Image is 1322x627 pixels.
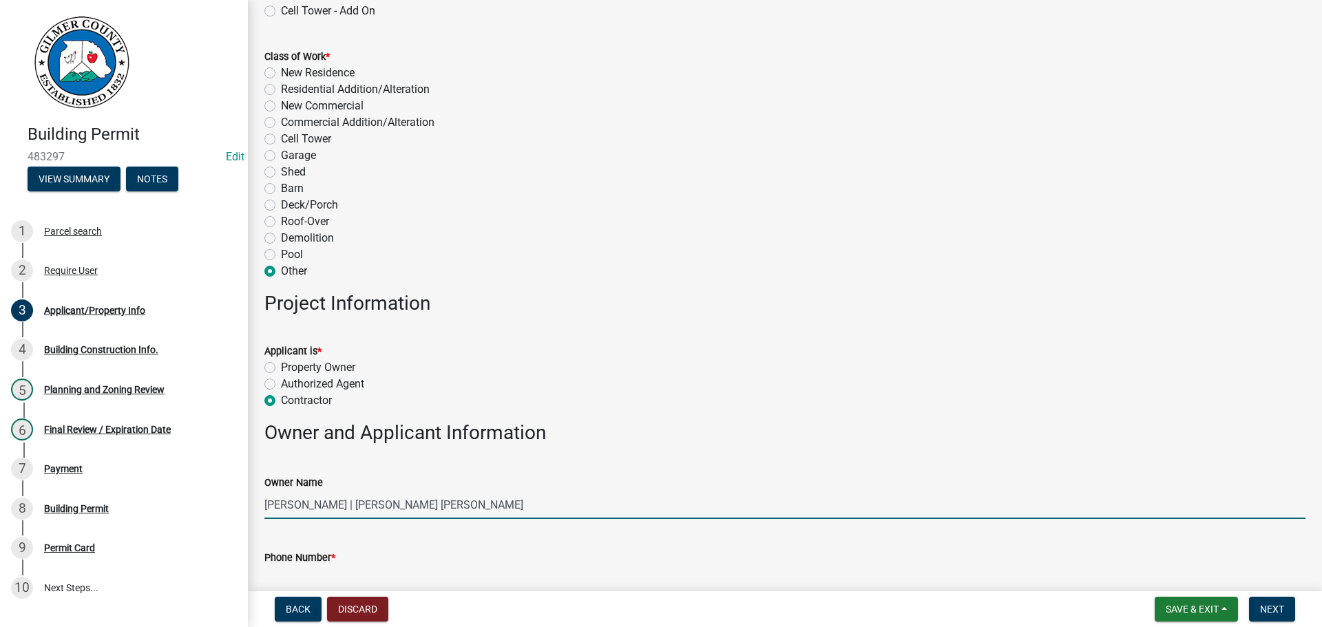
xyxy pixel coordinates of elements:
span: 483297 [28,150,220,163]
button: View Summary [28,167,120,191]
div: 8 [11,498,33,520]
label: Contractor [281,392,332,409]
div: Building Permit [44,504,109,513]
h3: Owner and Applicant Information [264,421,1305,445]
button: Next [1249,597,1295,621]
div: 4 [11,339,33,361]
div: 9 [11,537,33,559]
button: Back [275,597,322,621]
a: Edit [226,150,244,163]
div: 1 [11,220,33,242]
label: Barn [281,180,304,197]
div: Planning and Zoning Review [44,385,165,394]
div: 3 [11,299,33,321]
label: Owner Name [264,478,323,488]
div: Payment [44,464,83,474]
label: Authorized Agent [281,376,364,392]
div: Require User [44,266,98,275]
label: New Commercial [281,98,364,114]
h3: Project Information [264,292,1305,315]
label: Commercial Addition/Alteration [281,114,434,131]
div: 6 [11,418,33,440]
label: Garage [281,147,316,164]
span: Back [286,604,311,615]
img: Gilmer County, Georgia [28,14,131,110]
button: Notes [126,167,178,191]
button: Discard [327,597,388,621]
label: Cell Tower - Add On [281,3,375,19]
wm-modal-confirm: Notes [126,174,178,185]
div: 7 [11,458,33,480]
label: Cell Tower [281,131,331,147]
div: 10 [11,577,33,599]
button: Save & Exit [1155,597,1238,621]
label: Pool [281,246,303,263]
label: Roof-Over [281,213,329,230]
label: Residential Addition/Alteration [281,81,430,98]
div: Permit Card [44,543,95,553]
div: 2 [11,259,33,281]
label: Demolition [281,230,334,246]
label: Deck/Porch [281,197,338,213]
label: Property Owner [281,359,355,376]
label: Class of Work [264,52,330,62]
div: Building Construction Info. [44,345,158,354]
div: 5 [11,379,33,401]
h4: Building Permit [28,125,237,145]
label: Applicant is [264,347,322,357]
span: Next [1260,604,1284,615]
wm-modal-confirm: Edit Application Number [226,150,244,163]
label: Other [281,263,307,279]
div: Applicant/Property Info [44,306,145,315]
wm-modal-confirm: Summary [28,174,120,185]
label: Shed [281,164,306,180]
label: New Residence [281,65,355,81]
div: Parcel search [44,226,102,236]
div: Final Review / Expiration Date [44,425,171,434]
label: Phone Number [264,553,335,563]
span: Save & Exit [1166,604,1219,615]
